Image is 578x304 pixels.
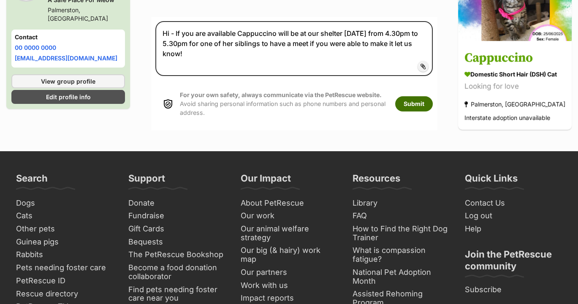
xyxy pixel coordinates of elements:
[41,77,95,86] span: View group profile
[349,223,453,244] a: How to Find the Right Dog Trainer
[13,248,117,261] a: Rabbits
[13,288,117,301] a: Rescue directory
[125,236,229,249] a: Bequests
[461,209,565,223] a: Log out
[13,197,117,210] a: Dogs
[125,209,229,223] a: Fundraise
[349,209,453,223] a: FAQ
[464,99,565,110] div: Palmerston, [GEOGRAPHIC_DATA]
[237,279,341,292] a: Work with us
[237,209,341,223] a: Our work
[11,74,125,88] a: View group profile
[180,91,382,98] strong: For your own safety, always communicate via the PetRescue website.
[13,236,117,249] a: Guinea pigs
[15,54,117,62] a: [EMAIL_ADDRESS][DOMAIN_NAME]
[16,172,48,189] h3: Search
[13,274,117,288] a: PetRescue ID
[465,248,562,277] h3: Join the PetRescue community
[15,33,122,41] h4: Contact
[13,261,117,274] a: Pets needing foster care
[461,197,565,210] a: Contact Us
[125,261,229,283] a: Become a food donation collaborator
[465,172,518,189] h3: Quick Links
[125,223,229,236] a: Gift Cards
[461,283,565,296] a: Subscribe
[461,223,565,236] a: Help
[458,43,572,130] a: Cappuccino Domestic Short Hair (DSH) Cat Looking for love Palmerston, [GEOGRAPHIC_DATA] Interstat...
[464,114,550,122] span: Interstate adoption unavailable
[128,172,165,189] h3: Support
[241,172,291,189] h3: Our Impact
[125,197,229,210] a: Donate
[13,223,117,236] a: Other pets
[125,248,229,261] a: The PetRescue Bookshop
[237,244,341,266] a: Our big (& hairy) work map
[48,6,125,23] div: Palmerston, [GEOGRAPHIC_DATA]
[237,266,341,279] a: Our partners
[11,90,125,104] a: Edit profile info
[464,81,565,92] div: Looking for love
[349,244,453,266] a: What is compassion fatigue?
[353,172,400,189] h3: Resources
[395,96,433,111] button: Submit
[349,266,453,288] a: National Pet Adoption Month
[237,197,341,210] a: About PetRescue
[46,92,91,101] span: Edit profile info
[180,90,387,117] p: Avoid sharing personal information such as phone numbers and personal address.
[464,70,565,79] div: Domestic Short Hair (DSH) Cat
[13,209,117,223] a: Cats
[237,223,341,244] a: Our animal welfare strategy
[464,49,565,68] h3: Cappuccino
[15,44,56,51] a: 00 0000 0000
[349,197,453,210] a: Library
